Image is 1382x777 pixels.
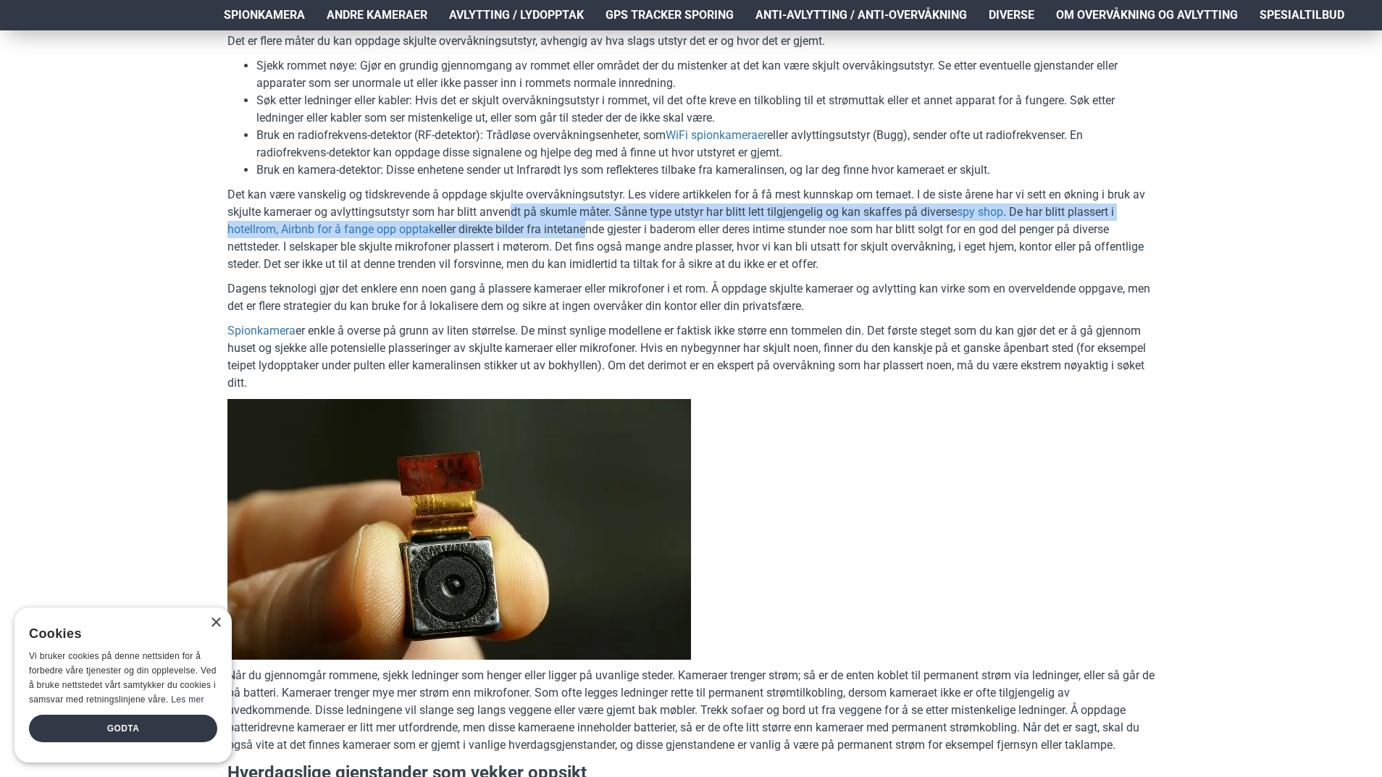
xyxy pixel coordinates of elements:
[227,186,1155,273] p: Det kan være vanskelig og tidskrevende å oppdage skjulte overvåkningsutstyr. Les videre artikkele...
[29,618,208,650] div: Cookies
[227,667,1155,754] p: Når du gjennomgår rommene, sjekk ledninger som henger eller ligger på uvanlige steder. Kameraer t...
[29,715,217,742] div: Godta
[1056,7,1238,24] span: Om overvåkning og avlytting
[606,7,734,24] span: GPS Tracker Sporing
[256,92,1155,127] li: Søk etter ledninger eller kabler: Hvis det er skjult overvåkningsutstyr i rommet, vil det ofte kr...
[256,127,1155,161] li: Bruk en radiofrekvens-detektor (RF-detektor): Trådløse overvåkningsenheter, som eller avlyttingsu...
[256,57,1155,92] li: Sjekk rommet nøye: Gjør en grundig gjennomgang av rommet eller området der du mistenker at det ka...
[227,221,435,238] a: hotellrom, Airbnb for å fange opp opptak
[755,7,967,24] span: Anti-avlytting / Anti-overvåkning
[957,203,1003,221] a: spy shop
[256,161,1155,179] li: Bruk en kamera-detektor: Disse enhetene sender ut Infrarødt lys som reflekteres tilbake fra kamer...
[29,651,217,704] span: Vi bruker cookies på denne nettsiden for å forbedre våre tjenester og din opplevelse. Ved å bruke...
[449,7,584,24] span: Avlytting / Lydopptak
[227,322,1155,392] p: er enkle å overse på grunn av liten størrelse. De minst synlige modellene er faktisk ikke større ...
[224,7,305,24] span: Spionkamera
[227,280,1155,315] p: Dagens teknologi gjør det enklere enn noen gang å plassere kameraer eller mikrofoner i et rom. Å ...
[327,7,427,24] span: Andre kameraer
[171,694,204,705] a: Les mer, opens a new window
[989,7,1034,24] span: Diverse
[666,127,767,144] a: WiFi spionkameraer
[227,33,1155,50] p: Det er flere måter du kan oppdage skjulte overvåkningsutstyr, avhengig av hva slags utstyr det er...
[210,618,221,629] div: Close
[227,399,691,660] img: Lite mini kamera kan oversatt lett
[1260,7,1344,24] span: Spesialtilbud
[227,322,296,340] a: Spionkamera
